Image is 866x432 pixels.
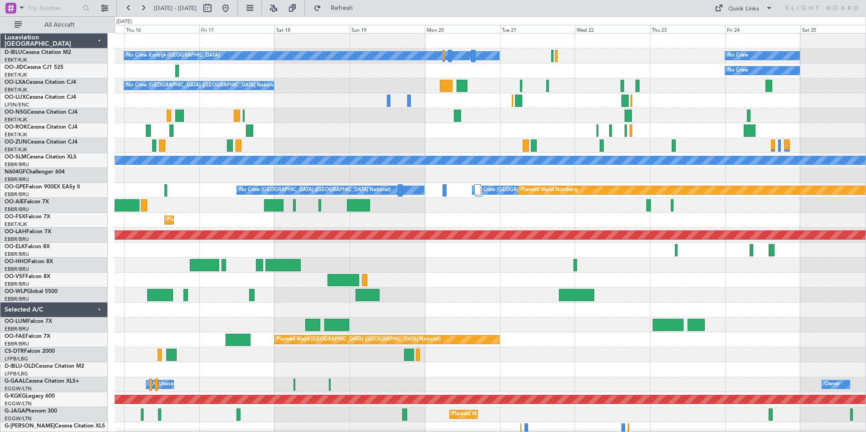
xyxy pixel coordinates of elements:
[5,146,27,153] a: EBKT/KJK
[452,408,595,421] div: Planned Maint [GEOGRAPHIC_DATA] ([GEOGRAPHIC_DATA])
[124,25,199,33] div: Thu 16
[274,25,350,33] div: Sat 18
[5,184,80,190] a: OO-GPEFalcon 900EX EASy II
[5,139,77,145] a: OO-ZUNCessna Citation CJ4
[650,25,725,33] div: Thu 23
[5,423,105,429] a: G-[PERSON_NAME]Cessna Citation XLS
[727,64,748,77] div: No Crew
[5,206,29,213] a: EBBR/BRU
[5,131,27,138] a: EBKT/KJK
[5,415,32,422] a: EGGW/LTN
[126,49,220,62] div: No Crew Kortrijk-[GEOGRAPHIC_DATA]
[5,95,76,100] a: OO-LUXCessna Citation CJ4
[5,334,50,339] a: OO-FAEFalcon 7X
[5,408,25,414] span: G-JAGA
[5,349,24,354] span: CS-DTR
[5,266,29,273] a: EBBR/BRU
[5,408,57,414] a: G-JAGAPhenom 300
[5,214,25,220] span: OO-FSX
[350,25,425,33] div: Sun 19
[5,326,29,332] a: EBBR/BRU
[5,110,27,115] span: OO-NSG
[728,5,759,14] div: Quick Links
[5,259,53,264] a: OO-HHOFalcon 8X
[5,169,65,175] a: N604GFChallenger 604
[5,229,26,235] span: OO-LAH
[5,296,29,302] a: EBBR/BRU
[5,95,26,100] span: OO-LUX
[5,169,26,175] span: N604GF
[725,25,800,33] div: Fri 24
[323,5,361,11] span: Refresh
[5,379,25,384] span: G-GAAL
[824,378,840,391] div: Owner
[5,334,25,339] span: OO-FAE
[5,221,27,228] a: EBKT/KJK
[5,199,49,205] a: OO-AIEFalcon 7X
[5,125,27,130] span: OO-ROK
[5,370,28,377] a: LFPB/LBG
[5,319,27,324] span: OO-LUM
[5,80,26,85] span: OO-LXA
[5,65,63,70] a: OO-JIDCessna CJ1 525
[5,385,32,392] a: EGGW/LTN
[425,25,500,33] div: Mon 20
[10,18,98,32] button: All Aircraft
[199,25,274,33] div: Fri 17
[5,110,77,115] a: OO-NSGCessna Citation CJ4
[239,183,391,197] div: No Crew [GEOGRAPHIC_DATA] ([GEOGRAPHIC_DATA] National)
[5,244,25,250] span: OO-ELK
[5,86,27,93] a: EBKT/KJK
[5,184,26,190] span: OO-GPE
[5,355,28,362] a: LFPB/LBG
[116,18,132,26] div: [DATE]
[277,333,441,346] div: Planned Maint [GEOGRAPHIC_DATA] ([GEOGRAPHIC_DATA] National)
[5,423,55,429] span: G-[PERSON_NAME]
[28,1,80,15] input: Trip Number
[5,394,26,399] span: G-KGKG
[5,379,79,384] a: G-GAALCessna Citation XLS+
[154,4,197,12] span: [DATE] - [DATE]
[5,251,29,258] a: EBBR/BRU
[710,1,777,15] button: Quick Links
[5,274,25,279] span: OO-VSF
[5,50,71,55] a: D-IBLUCessna Citation M2
[5,394,55,399] a: G-KGKGLegacy 600
[5,72,27,78] a: EBKT/KJK
[5,319,52,324] a: OO-LUMFalcon 7X
[5,259,28,264] span: OO-HHO
[5,176,29,183] a: EBBR/BRU
[5,289,58,294] a: OO-WLPGlobal 5500
[5,400,32,407] a: EGGW/LTN
[167,213,273,227] div: Planned Maint Kortrijk-[GEOGRAPHIC_DATA]
[5,289,27,294] span: OO-WLP
[5,229,51,235] a: OO-LAHFalcon 7X
[126,79,278,92] div: No Crew [GEOGRAPHIC_DATA] ([GEOGRAPHIC_DATA] National)
[5,125,77,130] a: OO-ROKCessna Citation CJ4
[575,25,650,33] div: Wed 22
[5,281,29,288] a: EBBR/BRU
[5,214,50,220] a: OO-FSXFalcon 7X
[5,191,29,198] a: EBBR/BRU
[5,236,29,243] a: EBBR/BRU
[149,378,186,391] div: A/C Unavailable
[24,22,96,28] span: All Aircraft
[727,49,748,62] div: No Crew
[5,154,26,160] span: OO-SLM
[5,349,55,354] a: CS-DTRFalcon 2000
[309,1,364,15] button: Refresh
[5,57,27,63] a: EBKT/KJK
[5,80,76,85] a: OO-LXACessna Citation CJ4
[521,183,577,197] div: Planned Maint Nurnberg
[5,341,29,347] a: EBBR/BRU
[5,116,27,123] a: EBKT/KJK
[5,50,22,55] span: D-IBLU
[5,65,24,70] span: OO-JID
[5,364,35,369] span: D-IBLU-OLD
[5,101,29,108] a: LFSN/ENC
[5,161,29,168] a: EBBR/BRU
[5,244,50,250] a: OO-ELKFalcon 8X
[5,274,50,279] a: OO-VSFFalcon 8X
[5,154,77,160] a: OO-SLMCessna Citation XLS
[500,25,575,33] div: Tue 21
